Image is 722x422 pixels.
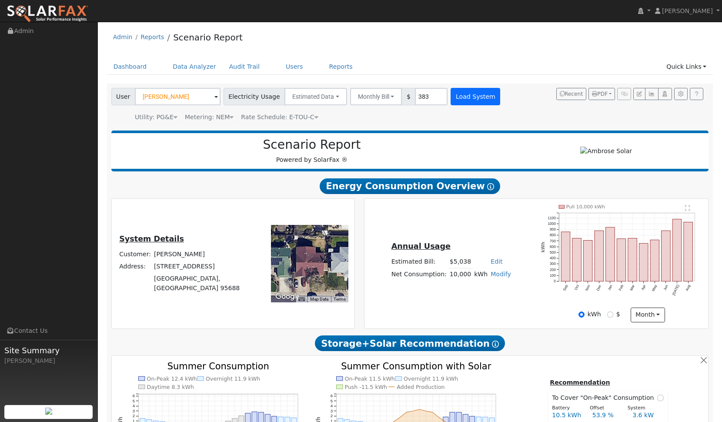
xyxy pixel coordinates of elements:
[492,341,499,348] i: Show Help
[344,384,387,390] text: Push -11.5 kWh
[132,414,134,419] text: 2
[550,268,556,272] text: 200
[617,239,626,281] rect: onclick=""
[273,291,302,302] a: Open this area in Google Maps (opens a new window)
[273,291,302,302] img: Google
[572,238,582,281] rect: onclick=""
[583,241,592,281] rect: onclick=""
[224,88,285,105] span: Electricity Usage
[116,137,508,164] div: Powered by SolarFax ®
[391,242,451,251] u: Annual Usage
[607,311,613,318] input: $
[645,88,658,100] button: Multi-Series Graph
[674,88,688,100] button: Settings
[390,268,448,281] td: Net Consumption:
[548,411,588,420] div: 10.5 kWh
[330,404,333,409] text: 4
[552,393,657,402] span: To Cover "On-Peak" Consumption
[660,59,713,75] a: Quick Links
[652,284,658,292] text: May
[147,384,194,390] text: Daytime 8.3 kWh
[320,178,500,194] span: Energy Consumption Overview
[588,411,628,420] div: 53.9 %
[588,310,601,319] label: kWh
[588,88,615,100] button: PDF
[672,284,680,296] text: [DATE]
[550,245,556,249] text: 600
[550,234,556,238] text: 800
[662,231,671,281] rect: onclick=""
[618,284,624,291] text: Feb
[153,248,248,261] td: [PERSON_NAME]
[135,88,221,105] input: Select a User
[550,262,556,266] text: 300
[561,232,570,281] rect: onclick=""
[418,409,420,410] circle: onclick=""
[550,274,556,278] text: 100
[574,284,580,291] text: Oct
[166,59,223,75] a: Data Analyzer
[448,268,472,281] td: 10,000
[153,261,248,273] td: [STREET_ADDRESS]
[623,405,661,412] div: System
[140,33,164,40] a: Reports
[120,137,504,152] h2: Scenario Report
[550,228,556,231] text: 900
[241,114,318,121] span: Alias: None
[616,310,620,319] label: $
[113,33,133,40] a: Admin
[662,7,713,14] span: [PERSON_NAME]
[432,412,434,413] circle: onclick=""
[223,59,266,75] a: Audit Trail
[491,258,502,265] a: Edit
[550,251,556,255] text: 500
[147,375,197,382] text: On-Peak 12.4 kWh
[399,417,401,419] circle: onclick=""
[554,279,556,283] text: 0
[585,405,623,412] div: Offset
[334,297,346,301] a: Terms (opens in new tab)
[550,239,556,243] text: 700
[566,204,605,210] text: Pull 10,000 kWh
[595,231,604,281] rect: onclick=""
[118,248,153,261] td: Customer:
[592,91,608,97] span: PDF
[606,227,615,281] rect: onclick=""
[628,411,668,420] div: 3.6 kW
[401,88,415,105] span: $
[585,284,591,292] text: Nov
[132,409,134,413] text: 3
[279,59,310,75] a: Users
[173,32,243,43] a: Scenario Report
[330,399,332,403] text: 5
[491,271,511,278] a: Modify
[550,379,610,386] u: Recommendation
[412,410,414,412] circle: onclick=""
[548,216,556,220] text: 1100
[404,375,458,382] text: Overnight 11.9 kWh
[580,147,632,156] img: Ambrose Solar
[405,412,407,413] circle: onclick=""
[310,296,328,302] button: Map Data
[550,256,556,260] text: 400
[487,183,494,190] i: Show Help
[685,205,690,211] text: 
[629,284,635,291] text: Mar
[541,242,545,253] text: kWh
[438,417,440,419] circle: onclick=""
[685,284,692,291] text: Aug
[118,261,153,273] td: Address:
[650,240,659,281] rect: onclick=""
[425,410,427,412] circle: onclick=""
[45,408,52,415] img: retrieve
[330,414,332,419] text: 2
[556,88,587,100] button: Recent
[658,88,672,100] button: Login As
[284,88,347,105] button: Estimated Data
[390,256,448,268] td: Estimated Bill:
[562,284,569,291] text: Sep
[473,268,489,281] td: kWh
[330,394,332,399] text: 6
[350,88,402,105] button: Monthly Bill
[167,361,270,372] text: Summer Consumption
